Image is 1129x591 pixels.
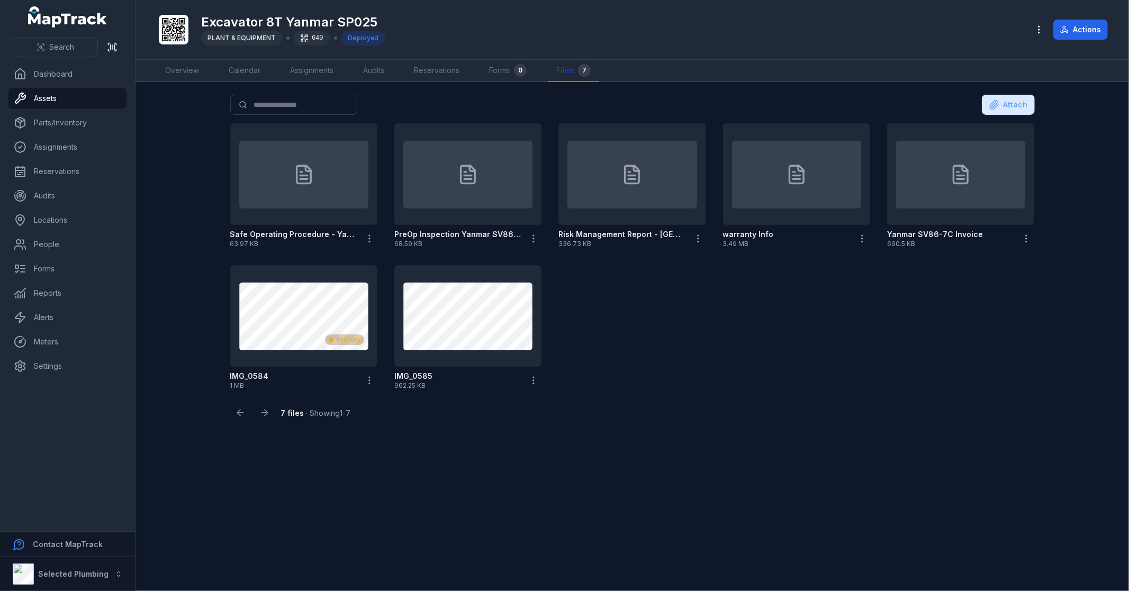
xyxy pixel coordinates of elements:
[201,14,385,31] h1: Excavator 8T Yanmar SP025
[230,371,269,381] strong: IMG_0584
[723,229,774,240] strong: warranty Info
[558,240,685,248] span: 336.73 KB
[230,381,357,390] span: 1 MB
[8,63,127,85] a: Dashboard
[887,229,983,240] strong: Yanmar SV86-7C Invoice
[230,229,357,240] strong: Safe Operating Procedure - Yanmar SV86-7C
[8,88,127,109] a: Assets
[8,307,127,328] a: Alerts
[8,356,127,377] a: Settings
[8,331,127,352] a: Meters
[294,31,330,46] div: 640
[207,34,276,42] span: PLANT & EQUIPMENT
[8,283,127,304] a: Reports
[341,31,385,46] div: Deployed
[282,60,342,82] a: Assignments
[220,60,269,82] a: Calendar
[982,95,1035,115] button: Attach
[8,185,127,206] a: Audits
[49,42,74,52] span: Search
[558,229,685,240] strong: Risk Management Report - [GEOGRAPHIC_DATA] SV86-7C
[38,569,109,578] strong: Selected Plumbing
[481,60,535,82] a: Forms0
[33,540,103,549] strong: Contact MapTrack
[157,60,207,82] a: Overview
[394,240,521,248] span: 68.59 KB
[355,60,393,82] a: Audits
[8,112,127,133] a: Parts/Inventory
[548,60,599,82] a: Files7
[578,64,591,77] div: 7
[8,234,127,255] a: People
[514,64,527,77] div: 0
[394,229,521,240] strong: PreOp Inspection Yanmar SV86-7C
[405,60,468,82] a: Reservations
[8,210,127,231] a: Locations
[13,37,98,57] button: Search
[723,240,850,248] span: 3.49 MB
[28,6,107,28] a: MapTrack
[8,258,127,279] a: Forms
[281,408,304,417] strong: 7 files
[8,137,127,158] a: Assignments
[325,334,364,345] div: Primary
[8,161,127,182] a: Reservations
[887,240,1014,248] span: 690.5 KB
[281,408,351,417] span: · Showing 1 - 7
[230,240,357,248] span: 63.97 KB
[394,381,521,390] span: 962.25 KB
[1053,20,1108,40] button: Actions
[394,371,432,381] strong: IMG_0585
